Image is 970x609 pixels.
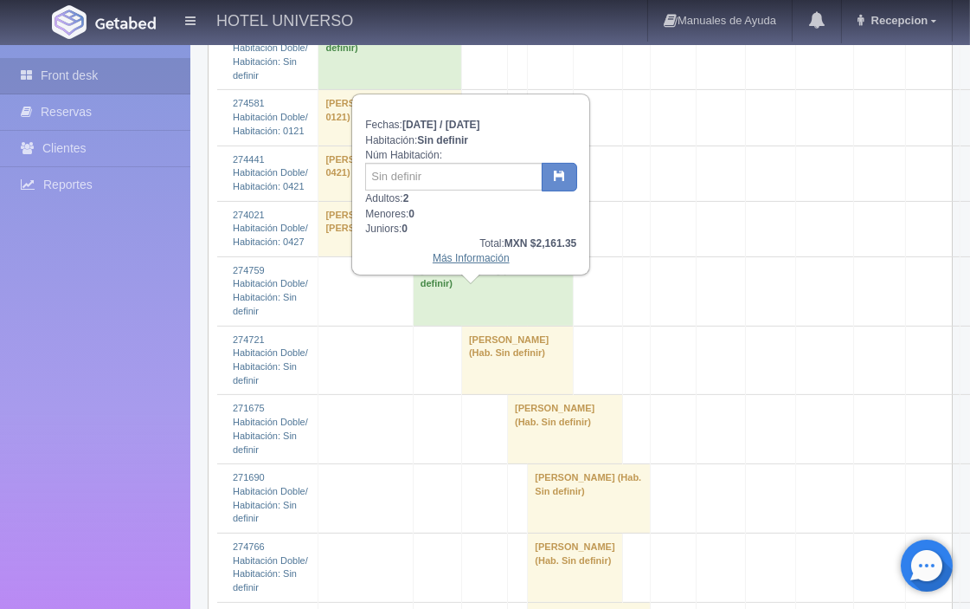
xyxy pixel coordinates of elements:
a: 271675 Habitación Doble/Habitación: Sin definir [233,403,308,454]
b: 2 [403,192,409,204]
input: Sin definir [365,163,543,191]
b: 0 [401,223,408,235]
a: 274650 Habitación Doble/Habitación: Sin definir [233,29,308,81]
a: 274441 Habitación Doble/Habitación: 0421 [233,154,308,191]
td: [PERSON_NAME] (Hab. Sin definir) [318,21,462,90]
td: [PERSON_NAME] (Hab. Sin definir) [413,256,573,326]
b: MXN $2,161.35 [504,237,576,249]
h4: HOTEL UNIVERSO [216,9,353,30]
div: Total: [365,236,576,251]
a: 274759 Habitación Doble/Habitación: Sin definir [233,265,308,316]
td: [PERSON_NAME] (Hab. 0121) [318,90,462,146]
b: [DATE] / [DATE] [402,119,480,131]
span: Recepcion [867,14,928,27]
b: Sin definir [417,134,468,146]
b: 0 [408,208,414,220]
a: Más Información [433,252,510,264]
td: [PERSON_NAME] (Hab. Sin definir) [508,395,623,464]
a: 274766 Habitación Doble/Habitación: Sin definir [233,541,308,593]
div: Fechas: Habitación: Núm Habitación: Adultos: Menores: Juniors: [353,95,588,274]
img: Getabed [52,5,87,39]
a: 274721 Habitación Doble/Habitación: Sin definir [233,334,308,385]
td: [PERSON_NAME] (Hab. Sin definir) [528,534,622,603]
a: 274021 Habitación Doble/Habitación: 0427 [233,210,308,247]
a: 274581 Habitación Doble/Habitación: 0121 [233,98,308,135]
img: Getabed [95,16,156,29]
td: [PERSON_NAME] Del [PERSON_NAME] (Hab. 0427) [318,201,508,256]
td: [PERSON_NAME] (Hab. 0421) [318,146,462,201]
td: [PERSON_NAME] (Hab. Sin definir) [461,326,573,395]
td: [PERSON_NAME] (Hab. Sin definir) [528,464,651,534]
a: 271690 Habitación Doble/Habitación: Sin definir [233,472,308,523]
